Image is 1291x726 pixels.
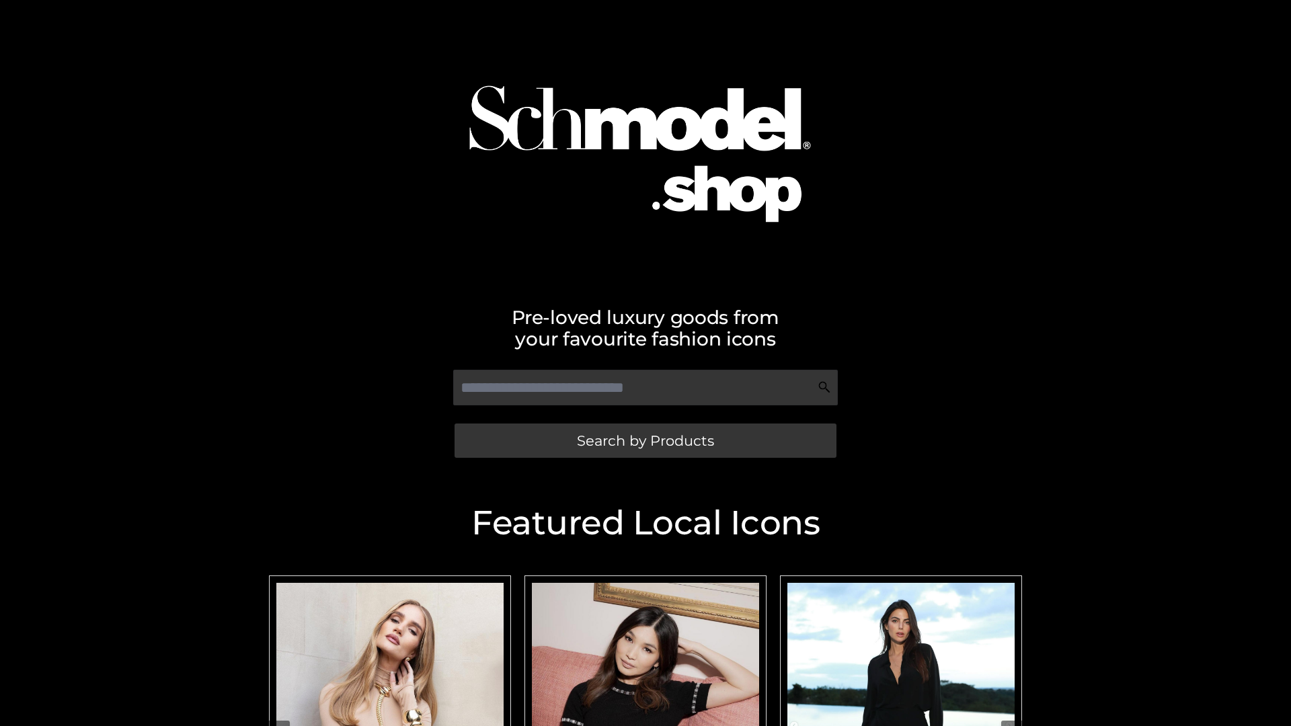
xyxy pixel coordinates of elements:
img: Search Icon [818,380,831,394]
a: Search by Products [455,424,836,458]
span: Search by Products [577,434,714,448]
h2: Featured Local Icons​ [262,506,1029,540]
h2: Pre-loved luxury goods from your favourite fashion icons [262,307,1029,350]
